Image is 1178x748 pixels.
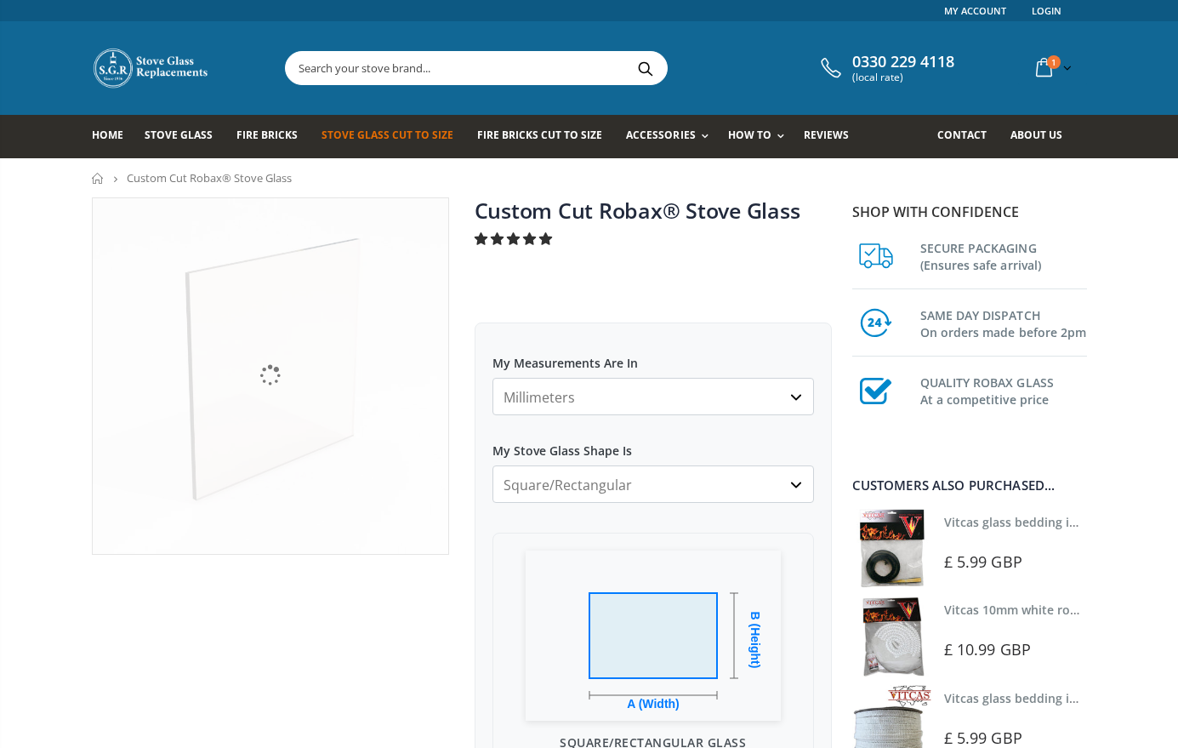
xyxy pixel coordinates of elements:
[92,173,105,184] a: Home
[804,128,849,142] span: Reviews
[145,115,225,158] a: Stove Glass
[477,128,602,142] span: Fire Bricks Cut To Size
[236,115,310,158] a: Fire Bricks
[944,728,1022,748] span: £ 5.99 GBP
[728,115,793,158] a: How To
[1010,128,1062,142] span: About us
[920,371,1087,408] h3: QUALITY ROBAX GLASS At a competitive price
[92,128,123,142] span: Home
[526,551,781,721] img: Glass Shape Preview
[322,128,453,142] span: Stove Glass Cut To Size
[852,597,931,676] img: Vitcas white rope, glue and gloves kit 10mm
[944,639,1031,659] span: £ 10.99 GBP
[322,115,466,158] a: Stove Glass Cut To Size
[944,551,1022,572] span: £ 5.99 GBP
[477,115,615,158] a: Fire Bricks Cut To Size
[852,53,954,71] span: 0330 229 4118
[852,71,954,83] span: (local rate)
[804,115,862,158] a: Reviews
[1047,55,1061,69] span: 1
[92,47,211,89] img: Stove Glass Replacement
[492,428,814,459] label: My Stove Glass Shape Is
[627,52,665,84] button: Search
[817,53,954,83] a: 0330 229 4118 (local rate)
[852,509,931,588] img: Vitcas stove glass bedding in tape
[127,170,292,186] span: Custom Cut Robax® Stove Glass
[492,340,814,371] label: My Measurements Are In
[937,128,987,142] span: Contact
[937,115,999,158] a: Contact
[236,128,298,142] span: Fire Bricks
[728,128,771,142] span: How To
[475,230,555,247] span: 4.94 stars
[626,115,716,158] a: Accessories
[286,52,857,84] input: Search your stove brand...
[852,479,1087,492] div: Customers also purchased...
[475,196,800,225] a: Custom Cut Robax® Stove Glass
[145,128,213,142] span: Stove Glass
[920,304,1087,341] h3: SAME DAY DISPATCH On orders made before 2pm
[1029,51,1075,84] a: 1
[852,202,1087,222] p: Shop with confidence
[92,115,136,158] a: Home
[626,128,695,142] span: Accessories
[1010,115,1075,158] a: About us
[920,237,1087,274] h3: SECURE PACKAGING (Ensures safe arrival)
